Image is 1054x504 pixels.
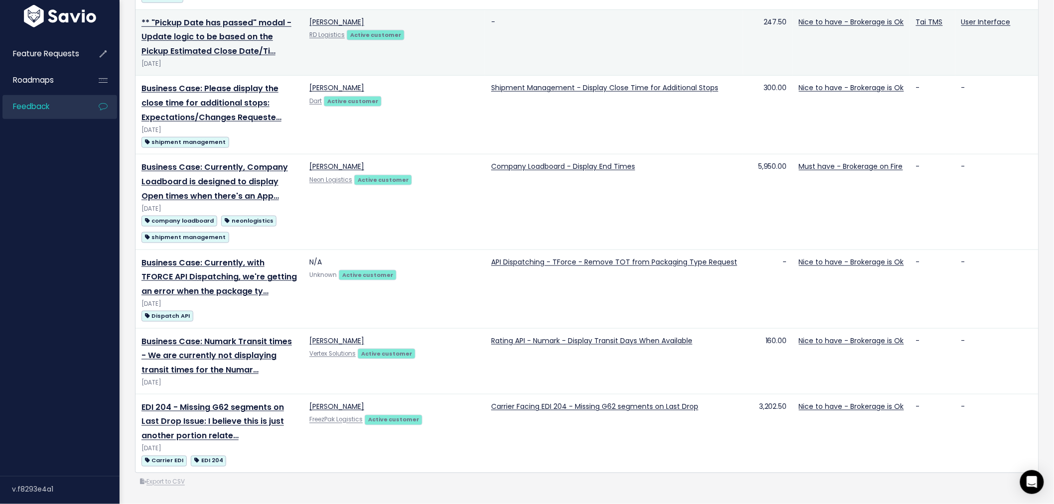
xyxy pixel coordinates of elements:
a: Feedback [2,95,83,118]
a: Nice to have - Brokerage is Ok [799,83,904,93]
td: - [910,154,955,250]
a: Carrier EDI [141,454,187,467]
a: neonlogistics [221,214,276,227]
strong: Active customer [361,350,412,358]
a: Business Case: Please display the close time for additional stops: Expectations/Changes Requeste… [141,83,281,123]
span: Dispatch API [141,311,193,321]
a: Active customer [339,269,396,279]
a: Active customer [358,348,415,358]
span: shipment management [141,137,229,147]
a: Roadmaps [2,69,83,92]
span: Roadmaps [13,75,54,85]
a: EDI 204 - Missing G62 segments on Last Drop Issue: I believe this is just another portion relate… [141,401,284,442]
span: Carrier EDI [141,456,187,466]
td: - [955,328,1039,394]
a: Tai TMS [916,17,943,27]
span: company loadboard [141,216,217,226]
a: Rating API - Numark - Display Transit Days When Available [491,336,692,346]
a: Nice to have - Brokerage is Ok [799,257,904,267]
a: Business Case: Numark Transit times - We are currently not displaying transit times for the Numar… [141,336,292,376]
a: Business Case: Currently, Company Loadboard is designed to display Open times when there's an App… [141,161,288,202]
a: [PERSON_NAME] [309,401,364,411]
a: API Dispatching - TForce - Remove TOT from Packaging Type Request [491,257,737,267]
div: [DATE] [141,125,297,135]
a: Export to CSV [140,478,185,486]
a: [PERSON_NAME] [309,161,364,171]
img: logo-white.9d6f32f41409.svg [21,4,99,27]
strong: Active customer [327,97,379,105]
a: Must have - Brokerage on Fire [799,161,903,171]
td: - [910,328,955,394]
a: shipment management [141,231,229,243]
div: v.f8293e4a1 [12,477,120,503]
a: ** "Pickup Date has passed" modal - Update logic to be based on the Pickup Estimated Close Date/Ti… [141,17,291,57]
td: 5,950.00 [743,154,793,250]
a: FreezPak Logistics [309,416,363,424]
a: Neon Logistics [309,176,352,184]
td: - [955,76,1039,154]
a: Feature Requests [2,42,83,65]
a: Dart [309,97,322,105]
span: shipment management [141,232,229,243]
a: Dispatch API [141,309,193,322]
td: 300.00 [743,76,793,154]
a: company loadboard [141,214,217,227]
a: EDI 204 [191,454,226,467]
td: N/A [303,250,485,328]
div: [DATE] [141,299,297,309]
span: Feature Requests [13,48,79,59]
strong: Active customer [368,416,419,424]
a: Carrier Facing EDI 204 - Missing G62 segments on Last Drop [491,401,698,411]
div: [DATE] [141,59,297,69]
a: Nice to have - Brokerage is Ok [799,401,904,411]
a: Shipment Management - Display Close Time for Additional Stops [491,83,718,93]
div: [DATE] [141,378,297,388]
td: - [955,250,1039,328]
a: [PERSON_NAME] [309,336,364,346]
td: - [955,394,1039,473]
span: Unknown [309,271,337,279]
div: Open Intercom Messenger [1020,470,1044,494]
div: [DATE] [141,204,297,214]
td: - [955,154,1039,250]
strong: Active customer [358,176,409,184]
a: shipment management [141,135,229,148]
a: [PERSON_NAME] [309,83,364,93]
td: - [910,250,955,328]
a: User Interface [961,17,1011,27]
a: Active customer [365,414,422,424]
span: Feedback [13,101,49,112]
a: Nice to have - Brokerage is Ok [799,336,904,346]
td: - [743,250,793,328]
span: EDI 204 [191,456,226,466]
td: - [910,76,955,154]
strong: Active customer [342,271,394,279]
a: Company Loadboard - Display End Times [491,161,635,171]
td: - [910,394,955,473]
a: Business Case: Currently, with TFORCE API Dispatching, we're getting an error when the package ty… [141,257,297,297]
a: Vertex Solutions [309,350,356,358]
strong: Active customer [350,31,401,39]
td: - [485,9,743,76]
a: [PERSON_NAME] [309,17,364,27]
td: 3,202.50 [743,394,793,473]
a: RD Logistics [309,31,345,39]
a: Active customer [354,174,412,184]
span: neonlogistics [221,216,276,226]
a: Nice to have - Brokerage is Ok [799,17,904,27]
div: [DATE] [141,444,297,454]
td: 160.00 [743,328,793,394]
a: Active customer [347,29,404,39]
td: 247.50 [743,9,793,76]
a: Active customer [324,96,382,106]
